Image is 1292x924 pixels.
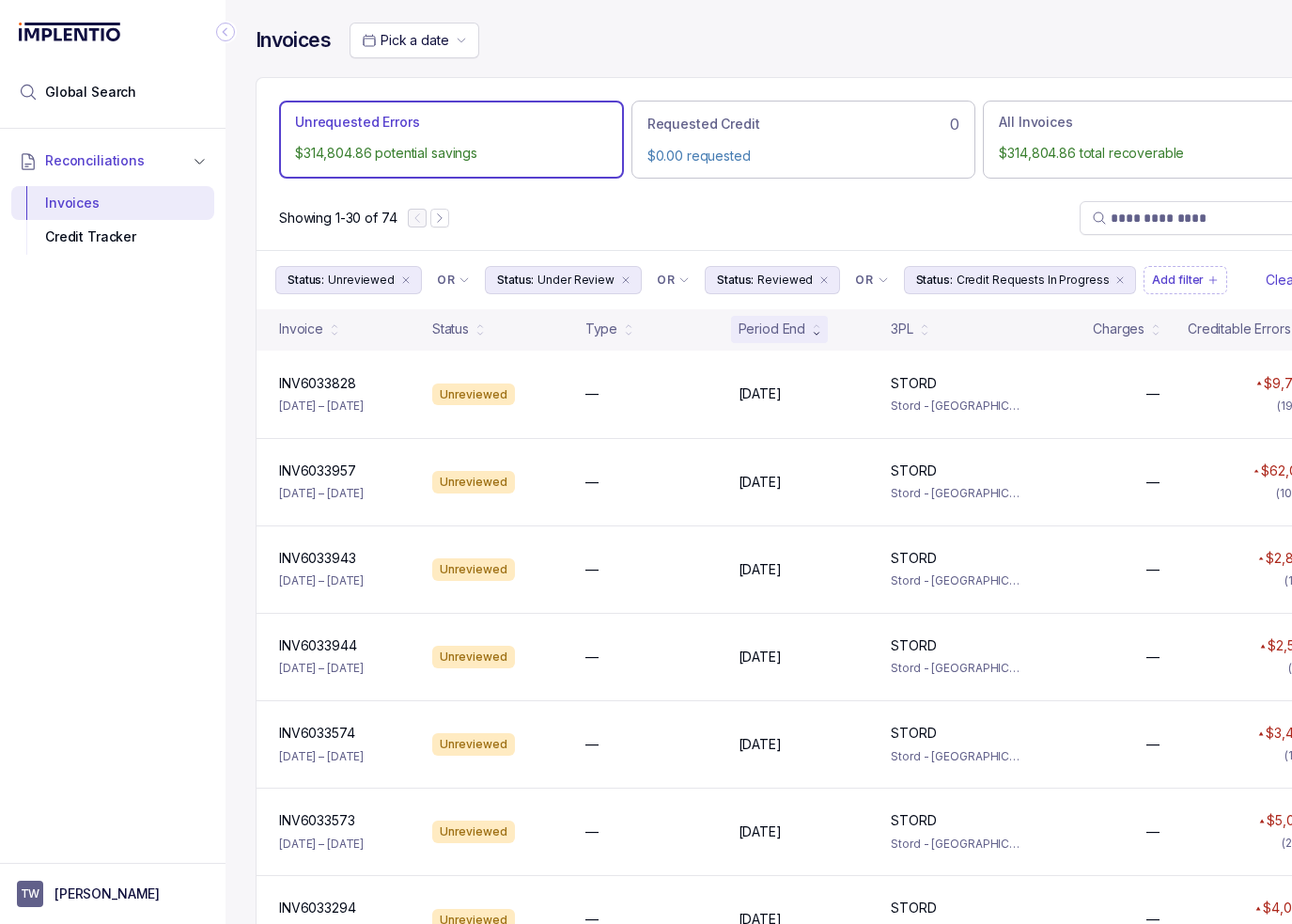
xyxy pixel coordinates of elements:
[432,733,515,756] div: Unreviewed
[362,31,448,50] search: Date Range Picker
[891,572,1021,590] p: Stord - [GEOGRAPHIC_DATA]
[585,384,599,403] p: —
[891,899,936,917] p: STORD
[279,549,356,568] p: INV6033943
[279,484,364,503] p: [DATE] – [DATE]
[855,273,888,288] li: Filter Chip Connector undefined
[957,271,1110,290] p: Credit Requests In Progress
[279,659,364,678] p: [DATE] – [DATE]
[739,648,782,666] p: [DATE]
[817,273,832,288] div: remove content
[891,636,936,655] p: STORD
[1146,648,1160,666] p: —
[739,320,806,338] div: Period End
[497,271,534,290] p: Status:
[256,27,331,54] h4: Invoices
[1146,735,1160,754] p: —
[432,646,515,668] div: Unreviewed
[891,811,936,830] p: STORD
[647,113,960,135] div: 0
[1146,822,1160,841] p: —
[848,267,895,293] button: Filter Chip Connector undefined
[279,209,397,227] div: Remaining page entries
[1113,273,1128,288] div: remove content
[17,881,209,907] button: User initials[PERSON_NAME]
[295,113,419,132] p: Unrequested Errors
[1144,266,1227,294] button: Filter Chip Add filter
[437,273,470,288] li: Filter Chip Connector undefined
[1093,320,1144,338] div: Charges
[11,140,214,181] button: Reconciliations
[279,835,364,854] p: [DATE] – [DATE]
[288,271,324,290] p: Status:
[891,484,1021,503] p: Stord - [GEOGRAPHIC_DATA]
[279,724,355,743] p: INV6033574
[891,320,913,338] div: 3PL
[618,273,633,288] div: remove content
[279,320,323,338] div: Invoice
[585,735,599,754] p: —
[999,113,1072,132] p: All Invoices
[432,558,515,581] div: Unreviewed
[279,811,355,830] p: INV6033573
[1259,819,1265,823] img: red pointer upwards
[657,273,690,288] li: Filter Chip Connector undefined
[891,724,936,743] p: STORD
[647,147,960,165] p: $0.00 requested
[437,273,455,288] p: OR
[381,32,448,48] span: Pick a date
[739,735,782,754] p: [DATE]
[891,549,936,568] p: STORD
[279,899,356,917] p: INV6033294
[717,271,754,290] p: Status:
[295,144,608,163] p: $314,804.86 potential savings
[432,821,515,843] div: Unreviewed
[739,473,782,492] p: [DATE]
[904,266,1137,294] button: Filter Chip Credit Requests In Progress
[585,320,617,338] div: Type
[585,560,599,579] p: —
[649,267,697,293] button: Filter Chip Connector undefined
[432,384,515,406] div: Unreviewed
[328,271,395,290] p: Unreviewed
[585,822,599,841] p: —
[279,747,364,766] p: [DATE] – [DATE]
[739,822,782,841] p: [DATE]
[891,747,1021,766] p: Stord - [GEOGRAPHIC_DATA]
[430,209,449,227] button: Next Page
[891,659,1021,678] p: Stord - [GEOGRAPHIC_DATA]
[26,220,199,254] div: Credit Tracker
[279,572,364,590] p: [DATE] – [DATE]
[891,397,1021,415] p: Stord - [GEOGRAPHIC_DATA]
[432,320,469,338] div: Status
[1255,906,1261,911] img: red pointer upwards
[350,23,479,58] button: Date Range Picker
[398,273,413,288] div: remove content
[275,266,1262,294] ul: Filter Group
[891,835,1021,854] p: Stord - [GEOGRAPHIC_DATA]
[855,273,873,288] p: OR
[485,266,642,294] button: Filter Chip Under Review
[916,271,953,290] p: Status:
[1146,560,1160,579] p: —
[11,182,214,258] div: Reconciliations
[279,374,356,393] p: INV6033828
[279,636,357,655] p: INV6033944
[1256,381,1262,385] img: red pointer upwards
[275,266,422,294] button: Filter Chip Unreviewed
[279,209,397,227] p: Showing 1-30 of 74
[1258,731,1264,736] img: red pointer upwards
[45,83,136,102] span: Global Search
[54,885,160,903] p: [PERSON_NAME]
[585,648,599,666] p: —
[657,273,675,288] p: OR
[1260,644,1266,649] img: red pointer upwards
[279,462,356,480] p: INV6033957
[757,271,813,290] p: Reviewed
[26,186,199,220] div: Invoices
[585,473,599,492] p: —
[1258,556,1264,561] img: red pointer upwards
